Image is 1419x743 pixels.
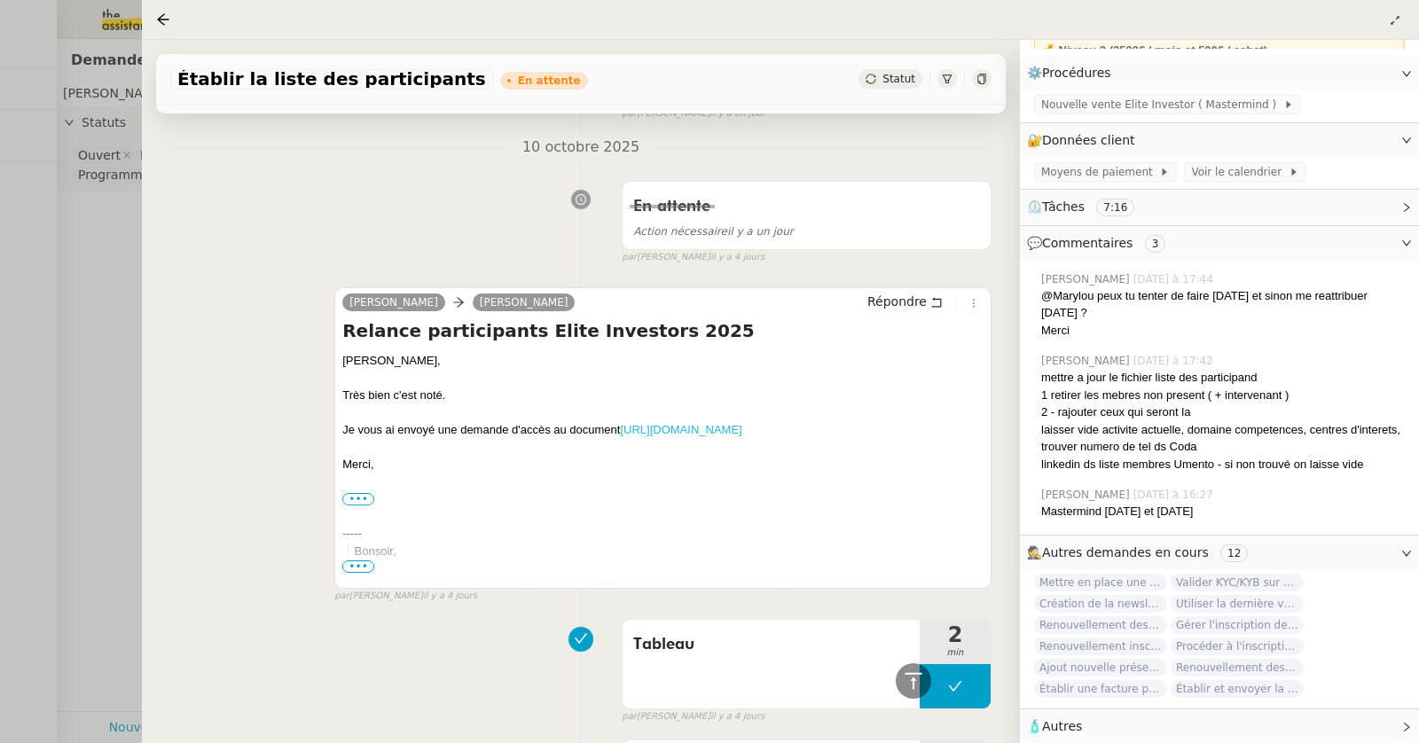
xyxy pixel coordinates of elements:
[633,225,727,238] span: Action nécessaire
[882,73,915,85] span: Statut
[342,421,984,439] div: Je vous ai envoyé une demande d'accès au document
[177,70,486,88] span: Établir la liste des participants
[342,525,984,543] div: -----
[1027,545,1255,559] span: 🕵️
[1041,438,1405,456] div: trouver numero de tel ds Coda
[1020,190,1419,224] div: ⏲️Tâches 7:16
[1027,199,1149,214] span: ⏲️
[1041,96,1283,113] span: Nouvelle vente Elite Investor ( Mastermind )
[1171,680,1304,698] span: Établir et envoyer la facture
[1042,719,1082,733] span: Autres
[1041,163,1159,181] span: Moyens de paiement
[342,318,984,343] h4: Relance participants Elite Investors 2025
[1034,659,1167,677] span: Ajout nouvelle présentation - 2024
[633,199,710,215] span: En attente
[1041,43,1267,57] strong: 💰 Niveau 2 (3500€ / mois et 500€ / achat)
[920,645,991,661] span: min
[1133,487,1217,503] span: [DATE] à 16:27
[342,387,984,404] div: Très bien c'est noté.
[1041,353,1133,369] span: [PERSON_NAME]
[620,423,741,436] a: [URL][DOMAIN_NAME]
[1171,637,1304,655] span: Procéder à l'inscription d'un nouvel investisseur
[1171,659,1304,677] span: Renouvellement des adhésions FTI - 1 septembre 2025
[1041,369,1405,387] div: mettre a jour le fichier liste des participand
[1027,130,1142,151] span: 🔐
[622,106,765,121] small: [PERSON_NAME]
[342,493,374,505] label: •••
[1027,236,1172,250] span: 💬
[508,136,654,160] span: 10 octobre 2025
[633,631,909,658] span: Tableau
[334,589,477,604] small: [PERSON_NAME]
[1041,322,1405,340] div: Merci
[1042,66,1111,80] span: Procédures
[1191,163,1288,181] span: Voir le calendrier
[622,106,637,121] span: par
[710,106,765,121] span: il y a un jour
[1042,199,1085,214] span: Tâches
[710,250,764,265] span: il y a 4 jours
[1042,133,1135,147] span: Données client
[1041,287,1405,322] div: @Marylou peux tu tenter de faire [DATE] et sinon me reattribuer [DATE] ?
[355,577,984,630] div: Une fois la liste des participants Elite Investors 2025 établie, est-ce que vous pourrez contacte...
[342,456,984,473] div: Merci,
[622,709,764,724] small: [PERSON_NAME]
[622,250,764,265] small: [PERSON_NAME]
[1020,536,1419,570] div: 🕵️Autres demandes en cours 12
[867,293,927,310] span: Répondre
[342,560,374,573] span: •••
[622,250,637,265] span: par
[1041,487,1133,503] span: [PERSON_NAME]
[1034,574,1167,591] span: Mettre en place une procédure mensuelle
[1027,63,1119,83] span: ⚙️
[1041,403,1405,421] div: 2 - rajouter ceux qui seront la
[334,589,349,604] span: par
[1171,574,1304,591] span: Valider KYC/KYB sur Overlord
[1041,456,1405,473] div: linkedin ds liste membres Umento - si non trouvé on laisse vide
[355,543,984,560] div: Bonsoir,
[1042,545,1209,559] span: Autres demandes en cours
[1020,226,1419,261] div: 💬Commentaires 3
[861,292,949,311] button: Répondre
[710,709,764,724] span: il y a 4 jours
[473,294,576,310] a: [PERSON_NAME]
[518,75,581,86] div: En attente
[1034,637,1167,655] span: Renouvellement inscriptions - octobre 2025
[1171,595,1304,613] span: Utiliser la dernière version de l'article
[1020,123,1419,158] div: 🔐Données client
[349,296,438,309] span: [PERSON_NAME]
[1020,56,1419,90] div: ⚙️Procédures
[1220,544,1248,562] nz-tag: 12
[622,709,637,724] span: par
[633,225,793,238] span: il y a un jour
[1042,236,1133,250] span: Commentaires
[1041,421,1405,439] div: laisser vide activite actuelle, domaine competences, centres d'interets,
[1034,616,1167,634] span: Renouvellement des adhésions FTI - 1 octobre 2025
[920,624,991,645] span: 2
[1041,271,1133,287] span: [PERSON_NAME]
[1133,271,1217,287] span: [DATE] à 17:44
[1034,595,1167,613] span: Création de la newsletter UMento - Circle - [DATE]
[1027,719,1082,733] span: 🧴
[1133,353,1217,369] span: [DATE] à 17:42
[1096,199,1134,216] nz-tag: 7:16
[423,589,477,604] span: il y a 4 jours
[1145,235,1166,253] nz-tag: 3
[342,352,984,370] div: [PERSON_NAME],
[1171,616,1304,634] span: Gérer l'inscription de [PERSON_NAME]
[1034,680,1167,698] span: Établir une facture pour SAS IMAGINE
[1041,503,1405,520] div: Mastermind [DATE] et [DATE]
[1041,387,1405,404] div: 1 retirer les mebres non present ( + intervenant )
